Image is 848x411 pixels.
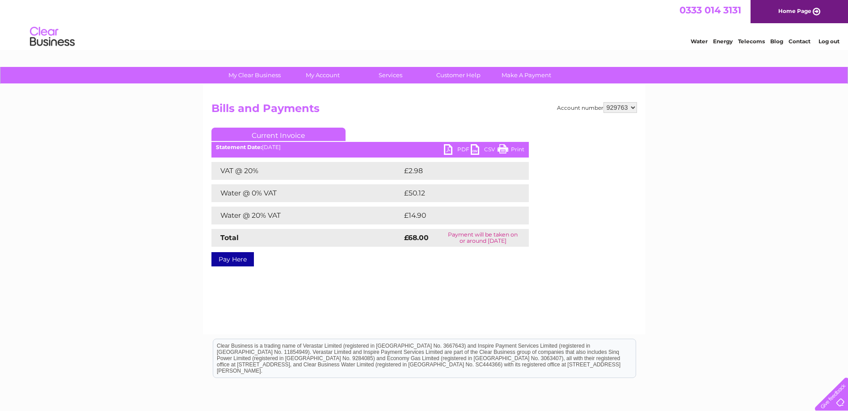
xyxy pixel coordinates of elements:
[402,207,510,224] td: £14.90
[679,4,741,16] a: 0333 014 3131
[557,102,637,113] div: Account number
[216,144,262,150] b: Statement Date:
[471,144,498,157] a: CSV
[789,38,810,45] a: Contact
[402,162,508,180] td: £2.98
[498,144,524,157] a: Print
[444,144,471,157] a: PDF
[220,233,239,242] strong: Total
[770,38,783,45] a: Blog
[402,184,510,202] td: £50.12
[213,5,636,43] div: Clear Business is a trading name of Verastar Limited (registered in [GEOGRAPHIC_DATA] No. 3667643...
[422,67,495,83] a: Customer Help
[738,38,765,45] a: Telecoms
[211,162,402,180] td: VAT @ 20%
[211,207,402,224] td: Water @ 20% VAT
[713,38,733,45] a: Energy
[211,144,529,150] div: [DATE]
[211,252,254,266] a: Pay Here
[211,102,637,119] h2: Bills and Payments
[354,67,427,83] a: Services
[437,229,528,247] td: Payment will be taken on or around [DATE]
[218,67,291,83] a: My Clear Business
[30,23,75,50] img: logo.png
[211,128,346,141] a: Current Invoice
[286,67,359,83] a: My Account
[489,67,563,83] a: Make A Payment
[818,38,840,45] a: Log out
[404,233,429,242] strong: £68.00
[691,38,708,45] a: Water
[211,184,402,202] td: Water @ 0% VAT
